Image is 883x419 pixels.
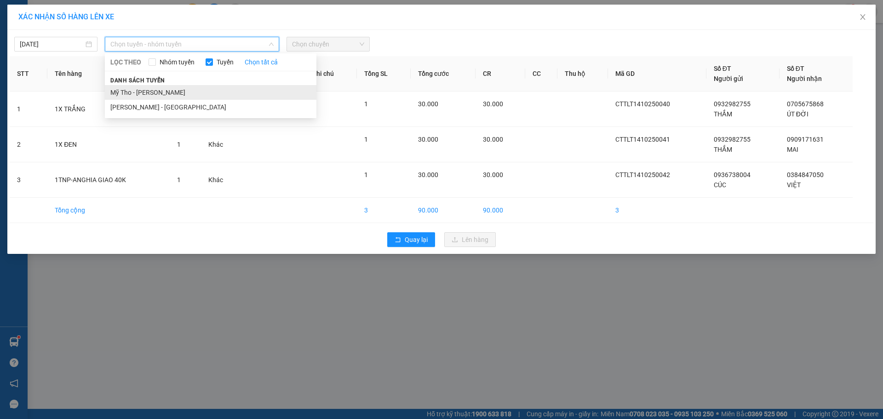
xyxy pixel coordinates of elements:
span: 1 [364,136,368,143]
span: close [859,13,866,21]
th: Tổng cước [411,56,475,92]
span: 1 [177,141,181,148]
th: Tên hàng [47,56,169,92]
a: Chọn tất cả [245,57,278,67]
span: 30.000 [483,136,503,143]
li: [PERSON_NAME] - [GEOGRAPHIC_DATA] [105,100,316,115]
span: 1 [364,171,368,178]
td: Tổng cộng [47,198,169,223]
span: MAI [787,146,798,153]
span: Chọn tuyến - nhóm tuyến [110,37,274,51]
span: 0932982755 [714,136,751,143]
th: CR [476,56,525,92]
span: 30.000 [483,100,503,108]
span: Người gửi [714,75,743,82]
span: 30.000 [418,100,438,108]
span: Số ĐT [787,65,804,72]
button: uploadLên hàng [444,232,496,247]
span: Số ĐT [714,65,731,72]
span: 0936738004 [714,171,751,178]
th: Mã GD [608,56,706,92]
th: CC [525,56,558,92]
td: 1X ĐEN [47,127,169,162]
span: 30.000 [483,171,503,178]
td: 90.000 [411,198,475,223]
span: 0909171631 [787,136,824,143]
span: THẮM [714,146,732,153]
td: Khác [201,162,243,198]
td: 2 [10,127,47,162]
span: rollback [395,236,401,244]
span: LỌC THEO [110,57,141,67]
span: ÚT ĐỜI [787,110,808,118]
td: 1 [10,92,47,127]
td: 1TNP-ANGHIA GIAO 40K [47,162,169,198]
input: 14/10/2025 [20,39,84,49]
span: 30.000 [418,136,438,143]
button: rollbackQuay lại [387,232,435,247]
span: CTTLT1410250042 [615,171,670,178]
span: Người nhận [787,75,822,82]
span: CÚC [714,181,726,189]
span: CTTLT1410250040 [615,100,670,108]
span: Chọn chuyến [292,37,364,51]
td: 1X TRẮNG [47,92,169,127]
span: 1 [364,100,368,108]
text: CTTLT1410250042 [43,44,167,60]
td: 90.000 [476,198,525,223]
th: Thu hộ [557,56,608,92]
span: down [269,41,274,47]
span: THẮM [714,110,732,118]
td: 3 [357,198,411,223]
span: VIỆT [787,181,801,189]
div: [PERSON_NAME] [5,66,205,90]
span: 1 [177,176,181,184]
span: Nhóm tuyến [156,57,198,67]
th: STT [10,56,47,92]
td: Khác [201,127,243,162]
span: Quay lại [405,235,428,245]
li: Mỹ Tho - [PERSON_NAME] [105,85,316,100]
span: 0705675868 [787,100,824,108]
span: XÁC NHẬN SỐ HÀNG LÊN XE [18,12,114,21]
span: Tuyến [213,57,237,67]
span: 0932982755 [714,100,751,108]
td: 3 [10,162,47,198]
td: 3 [608,198,706,223]
span: Danh sách tuyến [105,76,171,85]
span: CTTLT1410250041 [615,136,670,143]
span: 0384847050 [787,171,824,178]
button: Close [850,5,876,30]
th: Ghi chú [304,56,356,92]
th: Tổng SL [357,56,411,92]
span: 30.000 [418,171,438,178]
